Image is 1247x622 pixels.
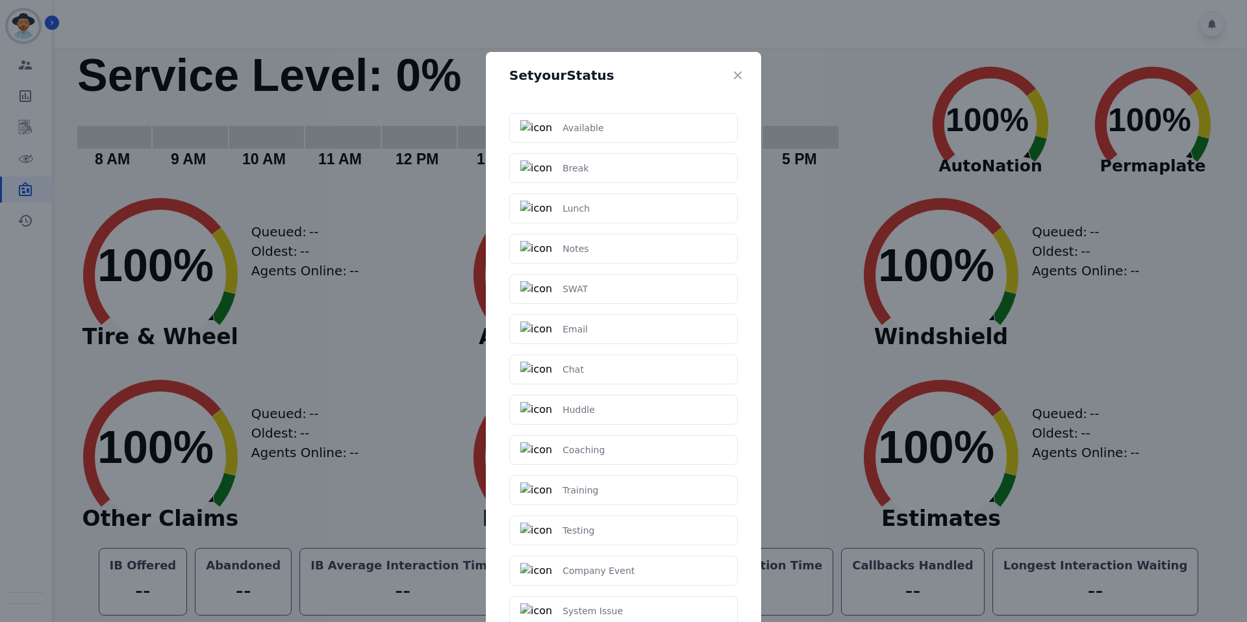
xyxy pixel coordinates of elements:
[562,242,588,255] p: Notes
[562,121,603,134] p: Available
[562,484,598,497] p: Training
[562,604,623,617] p: System Issue
[562,524,594,537] p: Testing
[562,202,590,215] p: Lunch
[520,603,552,619] img: icon
[509,69,614,82] h5: Set your Status
[520,120,552,136] img: icon
[520,160,552,176] img: icon
[562,363,584,376] p: Chat
[520,442,552,458] img: icon
[520,523,552,538] img: icon
[562,323,588,336] p: Email
[520,281,552,297] img: icon
[520,362,552,377] img: icon
[562,162,588,175] p: Break
[520,321,552,337] img: icon
[520,563,552,578] img: icon
[562,443,605,456] p: Coaching
[562,564,635,577] p: Company Event
[520,201,552,216] img: icon
[562,282,588,295] p: SWAT
[520,241,552,256] img: icon
[562,403,595,416] p: Huddle
[520,402,552,417] img: icon
[520,482,552,498] img: icon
